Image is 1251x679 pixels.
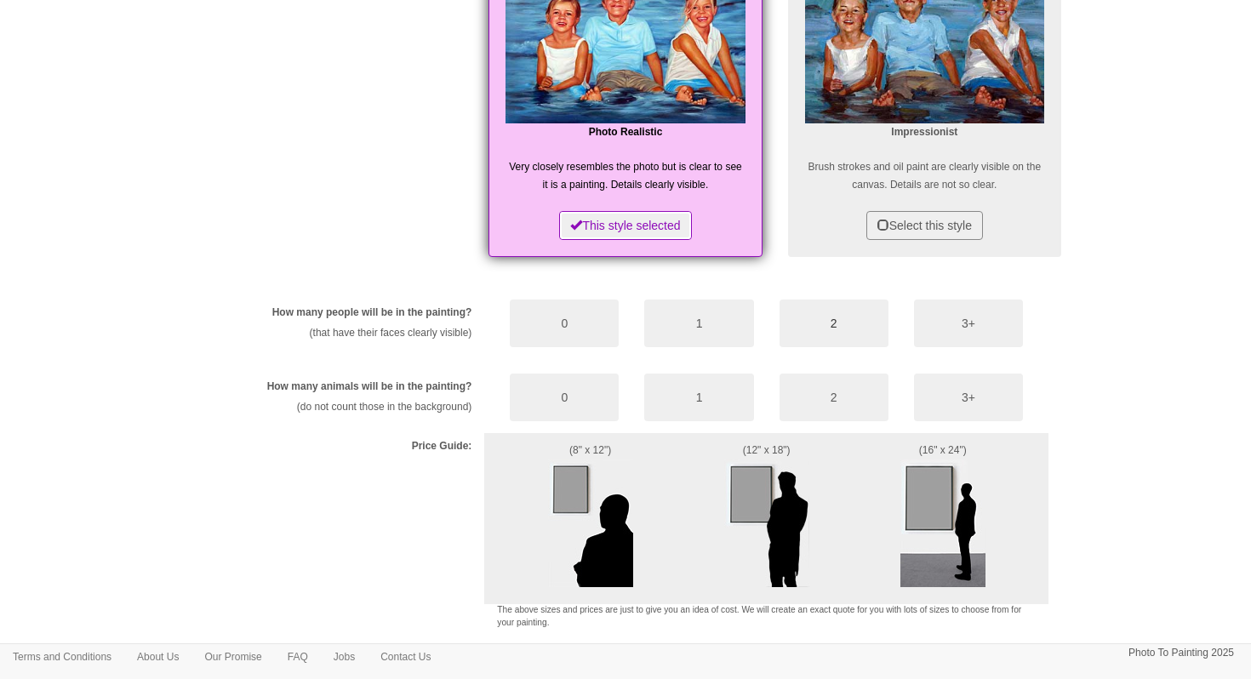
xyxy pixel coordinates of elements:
button: 3+ [914,374,1023,421]
p: Photo Realistic [506,123,745,141]
a: About Us [124,644,191,670]
p: Brush strokes and oil paint are clearly visible on the canvas. Details are not so clear. [805,158,1044,194]
a: FAQ [275,644,321,670]
p: The above sizes and prices are just to give you an idea of cost. We will create an exact quote fo... [497,604,1036,629]
button: Select this style [866,211,983,240]
label: How many people will be in the painting? [272,305,472,320]
p: Very closely resembles the photo but is clear to see it is a painting. Details clearly visible. [506,158,745,194]
button: 3+ [914,300,1023,347]
p: Photo To Painting 2025 [1128,644,1234,662]
button: This style selected [559,211,691,240]
label: How many animals will be in the painting? [267,379,472,394]
img: Example size of a Midi painting [724,459,809,587]
a: Jobs [321,644,368,670]
a: Contact Us [368,644,443,670]
label: Price Guide: [412,439,472,454]
img: Example size of a large painting [900,459,985,587]
p: (8" x 12") [497,442,683,459]
button: 0 [510,300,619,347]
p: (16" x 24") [849,442,1036,459]
img: Example size of a small painting [548,459,633,587]
p: (12" x 18") [709,442,825,459]
button: 1 [644,300,753,347]
p: Impressionist [805,123,1044,141]
p: (that have their faces clearly visible) [215,324,471,342]
p: (do not count those in the background) [215,398,471,416]
button: 0 [510,374,619,421]
button: 2 [780,374,888,421]
button: 2 [780,300,888,347]
button: 1 [644,374,753,421]
a: Our Promise [191,644,274,670]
